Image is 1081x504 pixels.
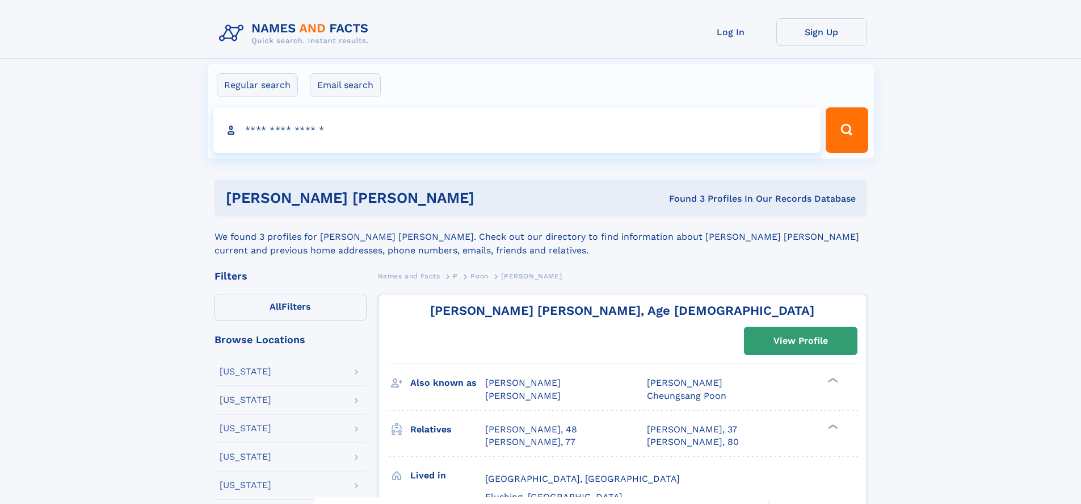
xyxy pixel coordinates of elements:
[453,269,458,283] a: P
[685,18,776,46] a: Log In
[220,452,271,461] div: [US_STATE]
[214,271,367,281] div: Filters
[214,335,367,345] div: Browse Locations
[485,436,575,448] a: [PERSON_NAME], 77
[485,390,561,401] span: [PERSON_NAME]
[220,367,271,376] div: [US_STATE]
[647,377,722,388] span: [PERSON_NAME]
[485,473,680,484] span: [GEOGRAPHIC_DATA], [GEOGRAPHIC_DATA]
[501,272,562,280] span: [PERSON_NAME]
[825,423,839,430] div: ❯
[378,269,440,283] a: Names and Facts
[470,269,488,283] a: Poon
[410,373,485,393] h3: Also known as
[647,390,726,401] span: Cheungsang Poon
[430,303,814,318] a: [PERSON_NAME] [PERSON_NAME], Age [DEMOGRAPHIC_DATA]
[226,191,572,205] h1: [PERSON_NAME] [PERSON_NAME]
[410,420,485,439] h3: Relatives
[410,466,485,485] h3: Lived in
[776,18,867,46] a: Sign Up
[217,73,298,97] label: Regular search
[220,395,271,405] div: [US_STATE]
[826,107,868,153] button: Search Button
[647,423,737,436] a: [PERSON_NAME], 37
[571,193,856,205] div: Found 3 Profiles In Our Records Database
[744,327,857,355] a: View Profile
[485,377,561,388] span: [PERSON_NAME]
[825,377,839,384] div: ❯
[220,481,271,490] div: [US_STATE]
[214,216,867,257] div: We found 3 profiles for [PERSON_NAME] [PERSON_NAME]. Check out our directory to find information ...
[270,301,281,312] span: All
[485,423,577,436] a: [PERSON_NAME], 48
[485,491,622,502] span: Flushing, [GEOGRAPHIC_DATA]
[647,436,739,448] a: [PERSON_NAME], 80
[220,424,271,433] div: [US_STATE]
[453,272,458,280] span: P
[470,272,488,280] span: Poon
[214,18,378,49] img: Logo Names and Facts
[773,328,828,354] div: View Profile
[310,73,381,97] label: Email search
[214,294,367,321] label: Filters
[213,107,821,153] input: search input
